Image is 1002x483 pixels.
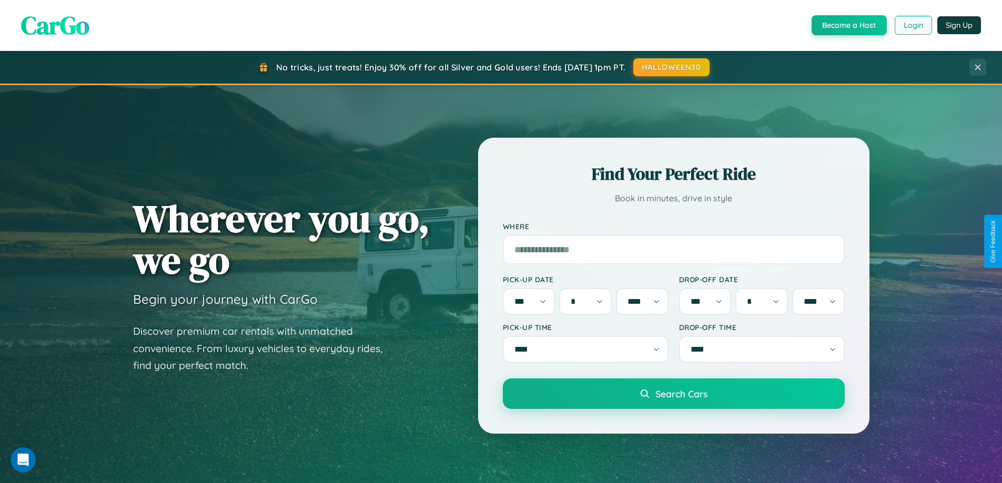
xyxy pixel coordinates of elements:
[276,62,625,73] span: No tricks, just treats! Enjoy 30% off for all Silver and Gold users! Ends [DATE] 1pm PT.
[895,16,932,35] button: Login
[133,291,318,307] h3: Begin your journey with CarGo
[21,8,89,43] span: CarGo
[11,447,36,472] iframe: Intercom live chat
[133,198,430,281] h1: Wherever you go, we go
[679,275,845,284] label: Drop-off Date
[503,222,845,231] label: Where
[503,275,669,284] label: Pick-up Date
[503,162,845,186] h2: Find Your Perfect Ride
[503,378,845,409] button: Search Cars
[812,15,887,35] button: Become a Host
[133,323,396,374] p: Discover premium car rentals with unmatched convenience. From luxury vehicles to everyday rides, ...
[937,16,981,34] button: Sign Up
[655,388,707,399] span: Search Cars
[633,58,710,76] button: HALLOWEEN30
[989,220,997,263] div: Give Feedback
[503,191,845,206] p: Book in minutes, drive in style
[503,323,669,332] label: Pick-up Time
[679,323,845,332] label: Drop-off Time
